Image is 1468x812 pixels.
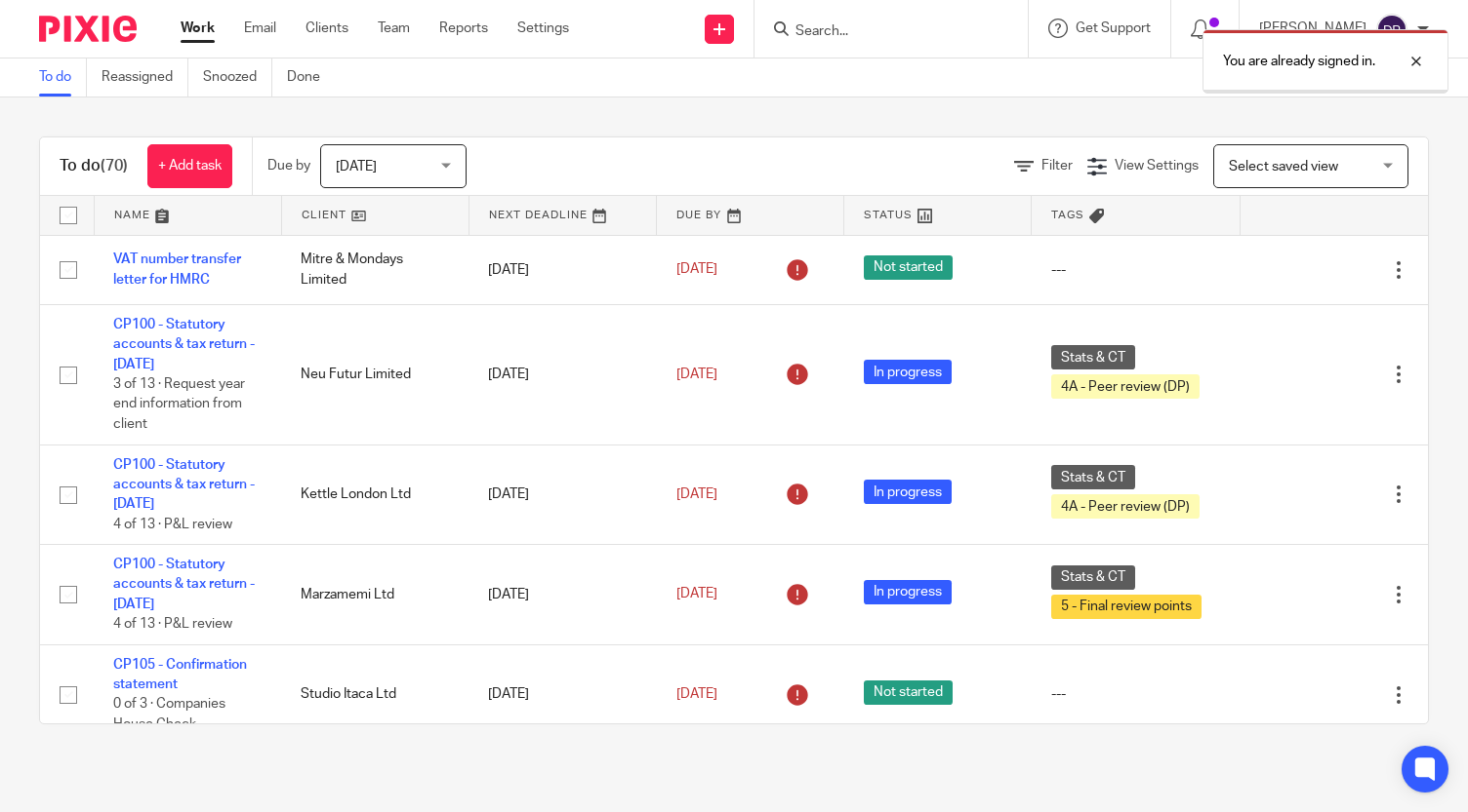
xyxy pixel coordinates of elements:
td: [DATE] [469,445,656,545]
a: Settings [517,19,569,38]
span: 5 - Final review points [1051,595,1202,619]
span: In progress [864,480,952,504]
span: View Settings [1115,159,1199,173]
h1: To do [60,156,128,176]
p: Due by [267,156,310,175]
p: You are already signed in. [1223,52,1375,71]
td: Neu Futur Limited [281,304,469,445]
span: Not started [864,255,953,280]
span: [DATE] [336,160,377,174]
span: Stats & CT [1051,345,1135,369]
span: [DATE] [676,487,717,501]
td: [DATE] [469,304,656,445]
img: svg%3E [1376,14,1407,45]
span: Stats & CT [1051,465,1135,489]
span: [DATE] [676,588,717,601]
span: 0 of 3 · Companies House Check [113,698,225,732]
a: + Add task [147,144,232,188]
a: CP100 - Statutory accounts & tax return - [DATE] [113,558,255,611]
span: In progress [864,580,952,604]
span: 4A - Peer review (DP) [1051,494,1200,519]
div: --- [1051,260,1221,280]
td: Kettle London Ltd [281,445,469,545]
a: Team [378,19,410,38]
span: Filter [1041,159,1073,173]
img: Pixie [39,16,137,42]
span: (70) [101,158,128,174]
div: --- [1051,684,1221,704]
a: CP100 - Statutory accounts & tax return - [DATE] [113,318,255,371]
a: To do [39,58,87,97]
a: Work [181,19,215,38]
a: Clients [306,19,348,38]
span: [DATE] [676,687,717,701]
a: CP105 - Confirmation statement [113,658,247,691]
a: Reports [439,19,488,38]
span: 4 of 13 · P&L review [113,518,232,531]
td: Studio Itaca Ltd [281,644,469,745]
span: 4A - Peer review (DP) [1051,374,1200,399]
span: In progress [864,360,952,384]
a: Snoozed [203,58,272,97]
td: Mitre & Mondays Limited [281,235,469,304]
a: Email [244,19,276,38]
a: VAT number transfer letter for HMRC [113,252,241,286]
td: [DATE] [469,545,656,645]
td: [DATE] [469,644,656,745]
td: Marzamemi Ltd [281,545,469,645]
a: Done [287,58,335,97]
span: Tags [1051,210,1084,220]
a: Reassigned [102,58,188,97]
span: 3 of 13 · Request year end information from client [113,377,245,431]
td: [DATE] [469,235,656,304]
a: CP100 - Statutory accounts & tax return - [DATE] [113,458,255,512]
span: [DATE] [676,263,717,277]
span: Stats & CT [1051,565,1135,590]
span: [DATE] [676,367,717,381]
span: 4 of 13 · P&L review [113,617,232,631]
span: Select saved view [1229,160,1338,174]
span: Not started [864,680,953,705]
